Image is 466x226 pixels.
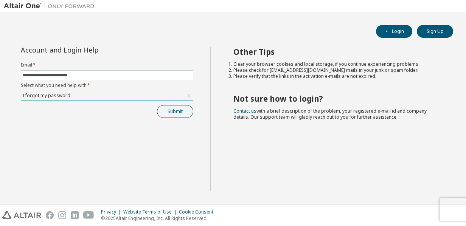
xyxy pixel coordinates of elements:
img: youtube.svg [83,211,94,219]
div: Website Terms of Use [123,209,179,215]
li: Please verify that the links in the activation e-mails are not expired. [233,73,440,79]
div: Privacy [101,209,123,215]
li: Clear your browser cookies and local storage, if you continue experiencing problems. [233,61,440,67]
h2: Other Tips [233,47,440,57]
img: facebook.svg [46,211,54,219]
li: Please check for [EMAIL_ADDRESS][DOMAIN_NAME] mails in your junk or spam folder. [233,67,440,73]
button: Submit [157,105,193,118]
div: Account and Login Help [21,47,159,53]
img: Altair One [4,2,98,10]
button: Sign Up [417,25,453,38]
label: Email [21,62,193,68]
button: Login [376,25,412,38]
span: with a brief description of the problem, your registered e-mail id and company details. Our suppo... [233,108,427,120]
label: Select what you need help with [21,82,193,88]
img: instagram.svg [58,211,66,219]
h2: Not sure how to login? [233,94,440,104]
div: I forgot my password [22,91,71,100]
a: Contact us [233,108,256,114]
div: I forgot my password [21,91,193,100]
img: linkedin.svg [71,211,79,219]
div: Cookie Consent [179,209,218,215]
img: altair_logo.svg [2,211,41,219]
p: © 2025 Altair Engineering, Inc. All Rights Reserved. [101,215,218,221]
